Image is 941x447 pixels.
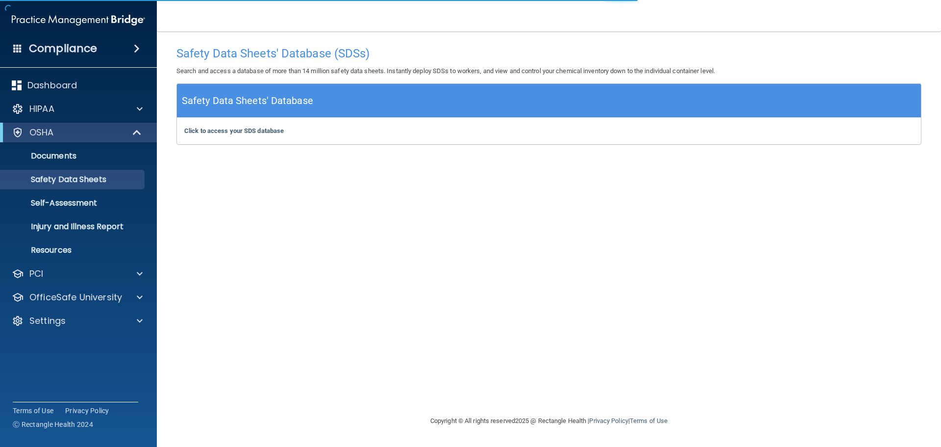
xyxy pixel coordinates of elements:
p: Self-Assessment [6,198,140,208]
a: Click to access your SDS database [184,127,284,134]
div: Copyright © All rights reserved 2025 @ Rectangle Health | | [370,405,728,437]
p: Settings [29,315,66,327]
img: dashboard.aa5b2476.svg [12,80,22,90]
p: PCI [29,268,43,280]
a: Dashboard [12,79,143,91]
h4: Safety Data Sheets' Database (SDSs) [176,47,921,60]
p: Injury and Illness Report [6,222,140,232]
p: Dashboard [27,79,77,91]
a: Settings [12,315,143,327]
h4: Compliance [29,42,97,55]
a: Privacy Policy [65,406,109,416]
p: Search and access a database of more than 14 million safety data sheets. Instantly deploy SDSs to... [176,65,921,77]
p: Safety Data Sheets [6,175,140,184]
p: Documents [6,151,140,161]
p: Resources [6,245,140,255]
span: Ⓒ Rectangle Health 2024 [13,420,93,429]
a: Privacy Policy [589,417,628,424]
p: HIPAA [29,103,54,115]
p: OSHA [29,127,54,138]
h5: Safety Data Sheets' Database [182,92,313,109]
a: Terms of Use [13,406,53,416]
a: Terms of Use [630,417,668,424]
img: PMB logo [12,10,145,30]
a: HIPAA [12,103,143,115]
a: PCI [12,268,143,280]
p: OfficeSafe University [29,291,122,303]
a: OfficeSafe University [12,291,143,303]
a: OSHA [12,127,142,138]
